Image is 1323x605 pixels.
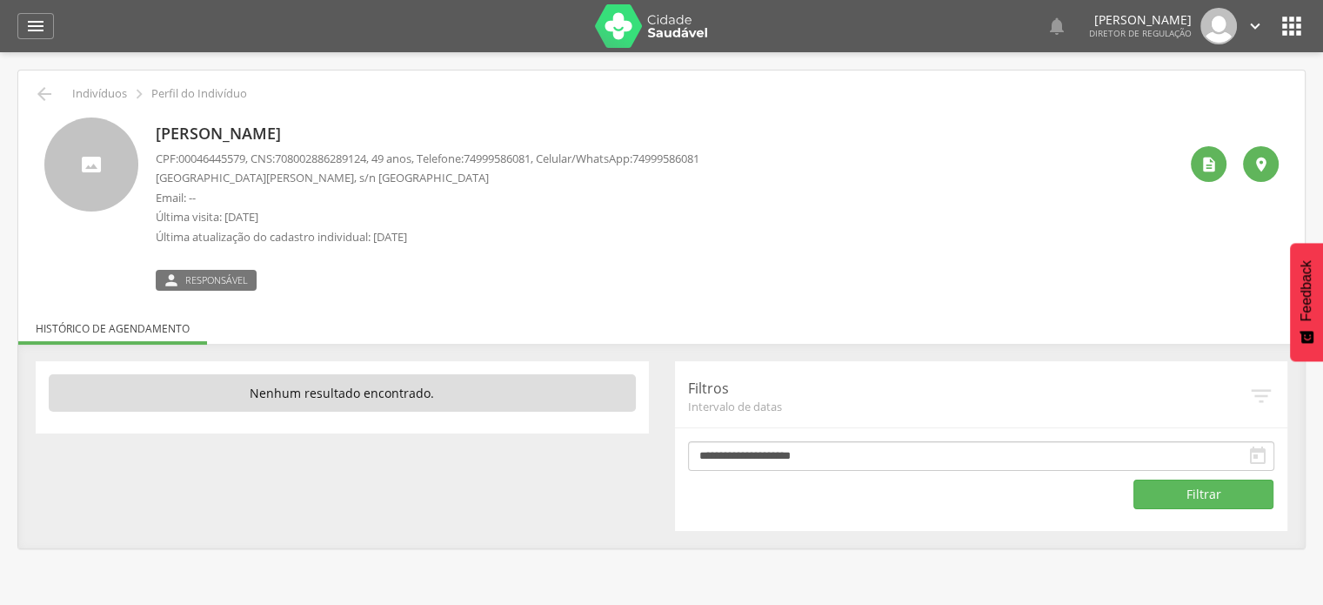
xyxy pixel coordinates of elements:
[1200,156,1218,173] i: 
[464,151,531,166] span: 74999586081
[185,273,248,287] span: Responsável
[1133,480,1273,509] button: Filtrar
[156,229,699,245] p: Última atualização do cadastro individual: [DATE]
[1243,146,1279,182] div: Localização
[156,170,699,186] p: [GEOGRAPHIC_DATA][PERSON_NAME], s/n [GEOGRAPHIC_DATA]
[275,151,366,166] span: 708002886289124
[156,123,699,145] p: [PERSON_NAME]
[130,84,149,104] i: 
[72,87,127,101] p: Indivíduos
[1191,146,1226,182] div: Ver histórico de cadastramento
[151,87,247,101] p: Perfil do Indivíduo
[49,374,636,413] p: Nenhum resultado encontrado.
[17,13,54,39] a: 
[1290,243,1323,361] button: Feedback - Mostrar pesquisa
[178,151,245,166] span: 00046445579
[1278,12,1306,40] i: 
[1046,8,1067,44] a: 
[25,16,46,37] i: 
[156,209,699,225] p: Última visita: [DATE]
[34,84,55,104] i: Voltar
[1299,260,1314,321] span: Feedback
[688,399,1249,414] span: Intervalo de datas
[156,151,699,167] p: CPF: , CNS: , 49 anos, Telefone: , Celular/WhatsApp:
[1246,8,1265,44] a: 
[1248,383,1274,409] i: 
[163,273,180,287] i: 
[1247,446,1268,467] i: 
[1089,27,1192,39] span: Diretor de regulação
[632,151,699,166] span: 74999586081
[688,379,1249,399] p: Filtros
[1246,17,1265,36] i: 
[1253,156,1270,173] i: 
[1046,16,1067,37] i: 
[156,190,699,206] p: Email: --
[1089,14,1192,26] p: [PERSON_NAME]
